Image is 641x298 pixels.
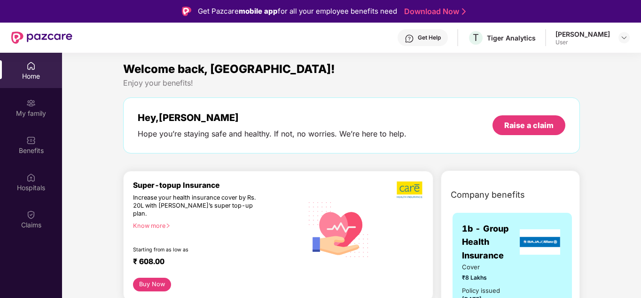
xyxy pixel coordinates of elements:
[520,229,560,255] img: insurerLogo
[133,278,171,291] button: Buy Now
[26,136,36,145] img: svg+xml;base64,PHN2ZyBpZD0iQmVuZWZpdHMiIHhtbG5zPSJodHRwOi8vd3d3LnczLm9yZy8yMDAwL3N2ZyIgd2lkdGg9Ij...
[451,188,525,201] span: Company benefits
[26,173,36,182] img: svg+xml;base64,PHN2ZyBpZD0iSG9zcGl0YWxzIiB4bWxucz0iaHR0cDovL3d3dy53My5vcmcvMjAwMC9zdmciIHdpZHRoPS...
[26,210,36,219] img: svg+xml;base64,PHN2ZyBpZD0iQ2xhaW0iIHhtbG5zPSJodHRwOi8vd3d3LnczLm9yZy8yMDAwL3N2ZyIgd2lkdGg9IjIwIi...
[11,32,72,44] img: New Pazcare Logo
[26,98,36,108] img: svg+xml;base64,PHN2ZyB3aWR0aD0iMjAiIGhlaWdodD0iMjAiIHZpZXdCb3g9IjAgMCAyMCAyMCIgZmlsbD0ibm9uZSIgeG...
[405,34,414,43] img: svg+xml;base64,PHN2ZyBpZD0iSGVscC0zMngzMiIgeG1sbnM9Imh0dHA6Ly93d3cudzMub3JnLzIwMDAvc3ZnIiB3aWR0aD...
[555,39,610,46] div: User
[473,32,479,43] span: T
[487,33,536,42] div: Tiger Analytics
[133,257,293,268] div: ₹ 608.00
[555,30,610,39] div: [PERSON_NAME]
[397,181,423,199] img: b5dec4f62d2307b9de63beb79f102df3.png
[620,34,628,41] img: svg+xml;base64,PHN2ZyBpZD0iRHJvcGRvd24tMzJ4MzIiIHhtbG5zPSJodHRwOi8vd3d3LnczLm9yZy8yMDAwL3N2ZyIgd2...
[462,7,466,16] img: Stroke
[123,62,335,76] span: Welcome back, [GEOGRAPHIC_DATA]!
[123,78,580,88] div: Enjoy your benefits!
[26,61,36,71] img: svg+xml;base64,PHN2ZyBpZD0iSG9tZSIgeG1sbnM9Imh0dHA6Ly93d3cudzMub3JnLzIwMDAvc3ZnIiB3aWR0aD0iMjAiIG...
[303,192,375,266] img: svg+xml;base64,PHN2ZyB4bWxucz0iaHR0cDovL3d3dy53My5vcmcvMjAwMC9zdmciIHhtbG5zOnhsaW5rPSJodHRwOi8vd3...
[462,222,517,262] span: 1b - Group Health Insurance
[138,112,406,123] div: Hey, [PERSON_NAME]
[462,262,506,272] span: Cover
[462,273,506,282] span: ₹8 Lakhs
[418,34,441,41] div: Get Help
[182,7,191,16] img: Logo
[239,7,278,16] strong: mobile app
[133,194,262,218] div: Increase your health insurance cover by Rs. 20L with [PERSON_NAME]’s super top-up plan.
[138,129,406,139] div: Hope you’re staying safe and healthy. If not, no worries. We’re here to help.
[133,222,297,229] div: Know more
[504,120,554,130] div: Raise a claim
[404,7,463,16] a: Download Now
[133,181,303,190] div: Super-topup Insurance
[198,6,397,17] div: Get Pazcare for all your employee benefits need
[462,286,500,296] div: Policy issued
[165,223,171,228] span: right
[133,247,263,253] div: Starting from as low as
